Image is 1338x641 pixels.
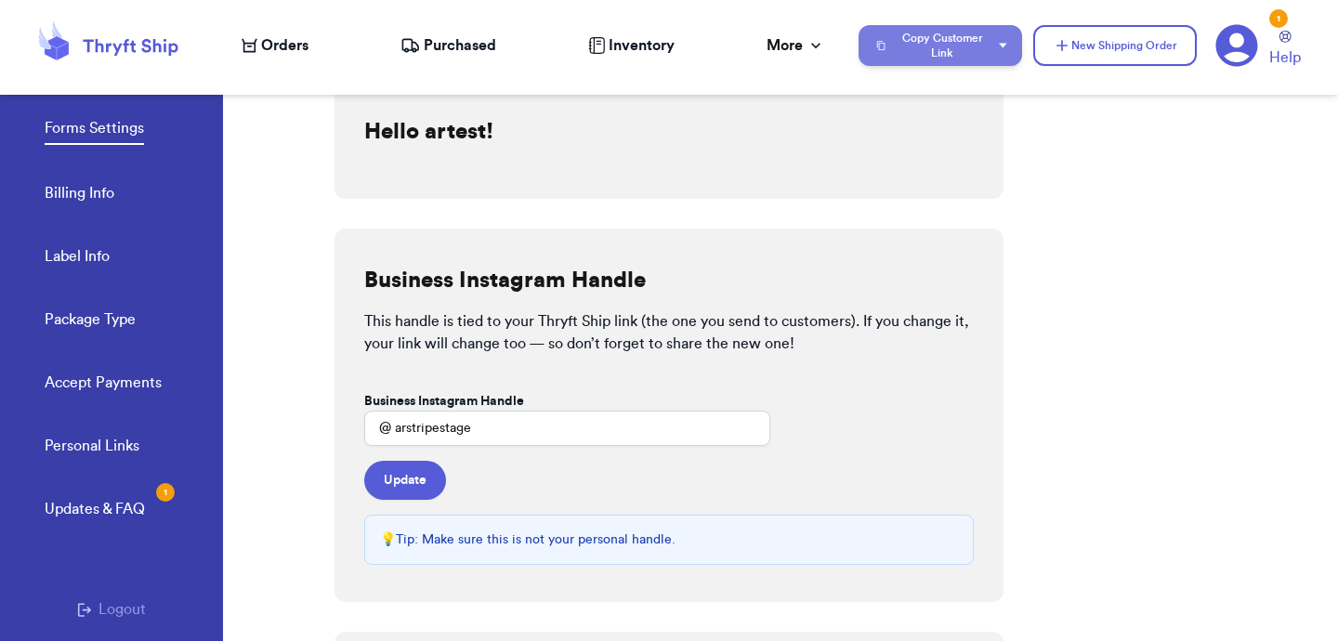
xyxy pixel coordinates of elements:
[45,498,145,524] a: Updates & FAQ1
[364,266,646,295] h2: Business Instagram Handle
[609,34,675,57] span: Inventory
[364,392,524,411] label: Business Instagram Handle
[767,34,825,57] div: More
[45,308,136,334] a: Package Type
[45,435,139,461] a: Personal Links
[588,34,675,57] a: Inventory
[364,117,493,147] h2: Hello artest!
[364,461,446,500] button: Update
[45,117,144,145] a: Forms Settings
[1215,24,1258,67] a: 1
[45,182,114,208] a: Billing Info
[400,34,496,57] a: Purchased
[1269,46,1301,69] span: Help
[77,598,146,621] button: Logout
[242,34,308,57] a: Orders
[1269,9,1288,28] div: 1
[45,245,110,271] a: Label Info
[156,483,175,502] div: 1
[380,530,676,549] p: 💡 Tip: Make sure this is not your personal handle.
[859,25,1022,66] button: Copy Customer Link
[364,310,974,355] p: This handle is tied to your Thryft Ship link (the one you send to customers). If you change it, y...
[45,498,145,520] div: Updates & FAQ
[45,372,162,398] a: Accept Payments
[261,34,308,57] span: Orders
[424,34,496,57] span: Purchased
[1269,31,1301,69] a: Help
[364,411,391,446] div: @
[1033,25,1197,66] button: New Shipping Order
